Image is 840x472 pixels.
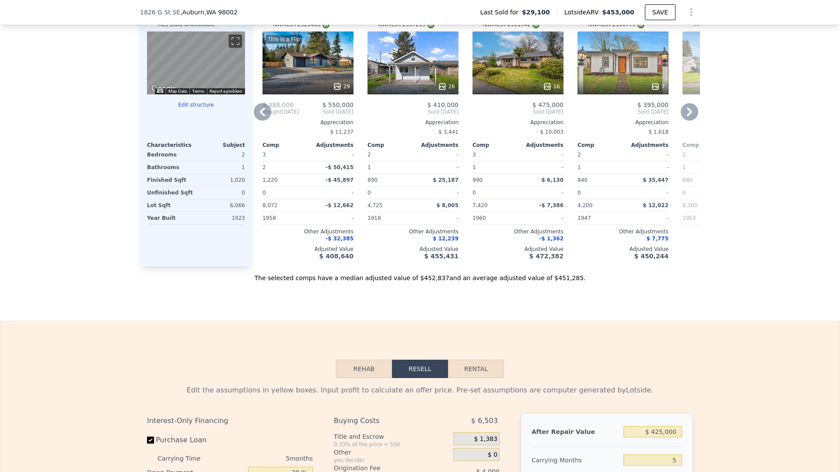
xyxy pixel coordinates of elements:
span: 4,200 [577,202,592,208]
span: $ 12,022 [643,202,668,208]
div: Appreciation [472,119,563,126]
div: Other Adjustments [577,228,668,235]
div: Characteristics [147,142,196,149]
div: - [520,187,563,199]
div: you decide! [334,457,450,464]
span: 0 [577,190,581,196]
span: 0 [472,190,476,196]
span: $ 0 [488,451,497,459]
div: Lot Sqft [147,199,194,212]
div: Map [147,31,245,94]
span: 2 [367,152,371,158]
a: Terms [192,89,204,94]
div: 29 [333,82,350,91]
div: Adjusted Value [577,246,668,253]
div: Carrying Months [532,452,620,468]
div: - [415,149,458,161]
span: Sold [DATE] [367,108,458,115]
span: $ 395,000 [637,101,668,108]
div: Subject [196,142,245,149]
span: $ 388,000 [262,101,294,108]
span: 8,072 [262,202,277,208]
div: 1923 [198,212,245,224]
div: The selected comps have a median adjusted value of $452,837 and an average adjusted value of $451... [140,267,700,282]
div: 16 [543,82,560,91]
div: 1958 [262,212,306,224]
span: -$ 50,415 [325,164,353,170]
div: Edit the assumptions in yellow boxes. Input profit to calculate an offer price. Pre-set assumptio... [147,385,693,396]
span: $29,100 [522,8,550,17]
div: Adjustments [413,142,458,149]
div: Other Adjustments [682,228,773,235]
span: $ 25,187 [433,177,458,183]
div: Other [334,448,450,457]
div: - [520,149,563,161]
div: 0.33% of the price + 550 [334,441,450,448]
div: - [520,161,563,174]
button: Show Options [682,3,700,21]
span: Sold [DATE] [577,108,668,115]
span: $ 7,775 [647,236,668,242]
div: - [415,161,458,174]
div: Comp [472,142,518,149]
div: Adjustments [623,142,668,149]
div: 1918 [367,212,411,224]
div: Buying Costs [334,413,431,429]
span: 840 [577,177,588,183]
div: 1 [198,161,245,174]
div: 5 months [218,451,313,465]
div: Unfinished Sqft [147,187,194,199]
span: -$ 7,386 [539,202,563,208]
div: Bathrooms [147,161,194,174]
span: $ 455,431 [424,253,458,260]
span: $ 475,000 [532,101,563,108]
span: $ 35,447 [643,177,668,183]
button: Rental [448,360,504,378]
div: Comp [262,142,308,149]
span: $ 408,640 [319,253,353,260]
div: [DATE] [262,108,299,115]
label: Purchase Loan [147,432,245,448]
div: Comp [682,142,728,149]
span: $ 6,503 [471,413,498,429]
span: Lotside ARV [564,8,602,17]
span: 1826 G St SE [140,8,180,17]
div: Comp [577,142,623,149]
span: 2 [577,152,581,158]
div: Other Adjustments [472,228,563,235]
button: Keyboard shortcuts [157,89,163,93]
div: Carrying Time [157,451,214,465]
span: , WA 98002 [204,9,238,16]
span: 3 [262,152,266,158]
span: $ 10,003 [540,129,563,135]
div: This is a Flip [266,35,302,44]
div: Finished Sqft [147,174,194,186]
span: 880 [682,177,693,183]
div: 7 [651,82,665,91]
span: 1,220 [262,177,277,183]
span: 6,300 [682,202,697,208]
div: - [625,149,668,161]
button: Toggle fullscreen view [229,35,242,48]
span: $ 6,130 [542,177,563,183]
div: 6,066 [198,199,245,212]
div: Appreciation [367,119,458,126]
span: $ 1,618 [648,129,668,135]
span: $ 8,005 [437,202,458,208]
button: Rehab [336,360,392,378]
span: 890 [367,177,378,183]
span: $ 11,237 [330,129,353,135]
span: Sold [DATE] [472,108,563,115]
span: 0 [367,190,371,196]
span: -$ 1,362 [539,236,563,242]
div: 2 [262,161,306,174]
img: Google [149,83,178,94]
span: 0 [262,190,266,196]
span: Last Sold for [480,8,522,17]
div: Appreciation [577,119,668,126]
div: 2 [198,149,245,161]
div: Appreciation [682,119,773,126]
span: 2 [682,152,686,158]
div: Other Adjustments [367,228,458,235]
div: 1 [682,161,726,174]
